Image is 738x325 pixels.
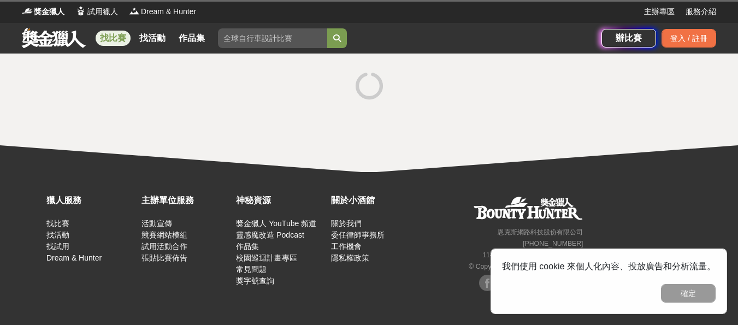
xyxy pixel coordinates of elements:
a: 張貼比賽佈告 [141,253,187,262]
a: 找比賽 [46,219,69,228]
input: 全球自行車設計比賽 [218,28,327,48]
img: Logo [75,5,86,16]
div: 神秘資源 [236,194,326,207]
a: Logo獎金獵人 [22,6,64,17]
a: 找比賽 [96,31,131,46]
a: 常見問題 [236,265,267,274]
small: 11494 [STREET_ADDRESS] 3 樓 [482,251,583,259]
a: Dream & Hunter [46,253,102,262]
span: 我們使用 cookie 來個人化內容、投放廣告和分析流量。 [502,262,716,271]
a: 作品集 [236,242,259,251]
a: 辦比賽 [601,29,656,48]
a: 活動宣傳 [141,219,172,228]
span: 試用獵人 [87,6,118,17]
a: 競賽網站模組 [141,231,187,239]
a: LogoDream & Hunter [129,6,196,17]
a: 主辦專區 [644,6,675,17]
button: 確定 [661,284,716,303]
img: Logo [129,5,140,16]
small: © Copyright 2025 . All Rights Reserved. [469,263,583,270]
div: 關於小酒館 [331,194,421,207]
span: Dream & Hunter [141,6,196,17]
a: 校園巡迴計畫專區 [236,253,297,262]
a: Logo試用獵人 [75,6,118,17]
img: Logo [22,5,33,16]
a: 靈感魔改造 Podcast [236,231,304,239]
a: 作品集 [174,31,209,46]
img: Facebook [479,275,495,291]
small: [PHONE_NUMBER] [523,240,583,247]
div: 登入 / 註冊 [662,29,716,48]
a: 服務介紹 [686,6,716,17]
small: 恩克斯網路科技股份有限公司 [498,228,583,236]
a: 找活動 [46,231,69,239]
div: 獵人服務 [46,194,136,207]
a: 找活動 [135,31,170,46]
a: 獎字號查詢 [236,276,274,285]
a: 關於我們 [331,219,362,228]
a: 獎金獵人 YouTube 頻道 [236,219,316,228]
a: 隱私權政策 [331,253,369,262]
a: 委任律師事務所 [331,231,385,239]
a: 工作機會 [331,242,362,251]
span: 獎金獵人 [34,6,64,17]
a: 試用活動合作 [141,242,187,251]
a: 找試用 [46,242,69,251]
div: 主辦單位服務 [141,194,231,207]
